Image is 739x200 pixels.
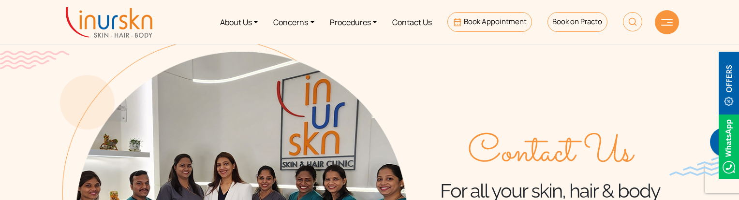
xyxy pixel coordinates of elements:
a: Procedures [322,4,384,40]
img: Whatsappicon [719,114,739,179]
img: inurskn-logo [66,7,152,38]
a: About Us [212,4,266,40]
img: hamLine.svg [661,19,673,26]
a: Concerns [266,4,322,40]
span: Book Appointment [464,16,527,27]
img: offerBt [719,52,739,116]
img: HeaderSearch [623,12,642,31]
a: Book on Practo [547,12,607,32]
span: Book on Practo [552,16,602,27]
img: bluewave [669,157,739,176]
a: Whatsappicon [719,141,739,151]
a: Book Appointment [447,12,532,32]
span: Contact Us [468,131,633,175]
a: Contact Us [384,4,440,40]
